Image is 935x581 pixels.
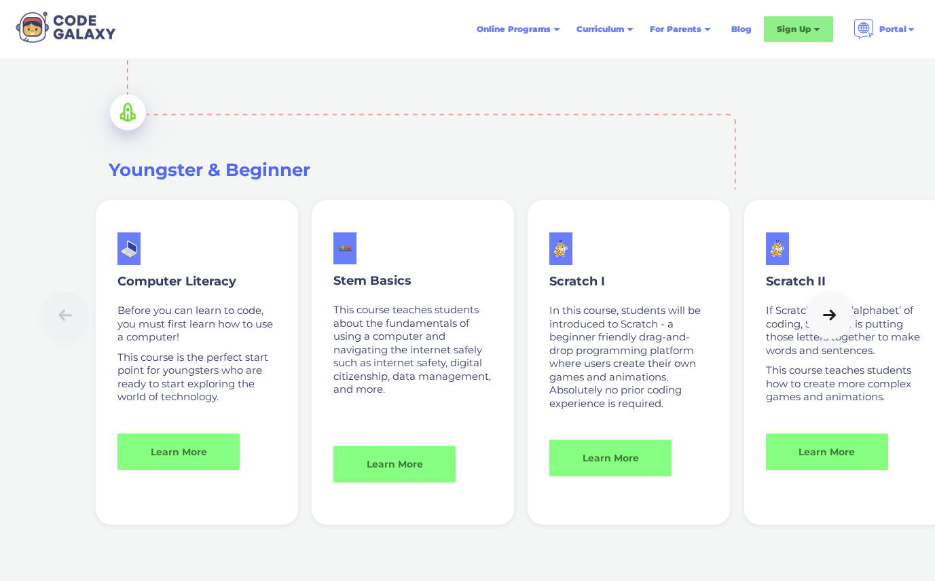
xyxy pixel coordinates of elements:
[845,14,924,45] div: Portal
[477,22,551,36] div: Online Programs
[333,446,456,482] a: Learn More
[576,22,624,36] div: Curriculum
[764,16,833,42] div: Sign Up
[777,22,811,36] div: Sign Up
[117,351,276,404] p: This course is the perfect start point for youngsters who are ready to start exploring the world ...
[549,273,708,290] p: Scratch I
[568,17,642,41] div: Curriculum
[109,158,842,182] h3: Youngster & Beginner
[723,17,760,41] a: Blog
[549,304,708,410] p: In this course, students will be introduced to Scratch - a beginner friendly drag-and-drop progra...
[549,440,672,476] a: Learn More
[333,272,492,289] p: Stem Basics
[333,403,492,417] p: ‍
[650,22,701,36] div: For Parents
[766,273,925,290] p: Scratch II
[766,434,888,470] a: Learn More
[117,434,240,470] a: Learn More
[642,17,719,41] div: For Parents
[469,17,568,41] div: Online Programs
[117,273,276,290] p: Computer Literacy
[766,364,925,404] p: This course teaches students how to create more complex games and animations.
[879,22,906,36] div: Portal
[333,303,492,396] p: This course teaches students about the fundamentals of using a computer and navigating the intern...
